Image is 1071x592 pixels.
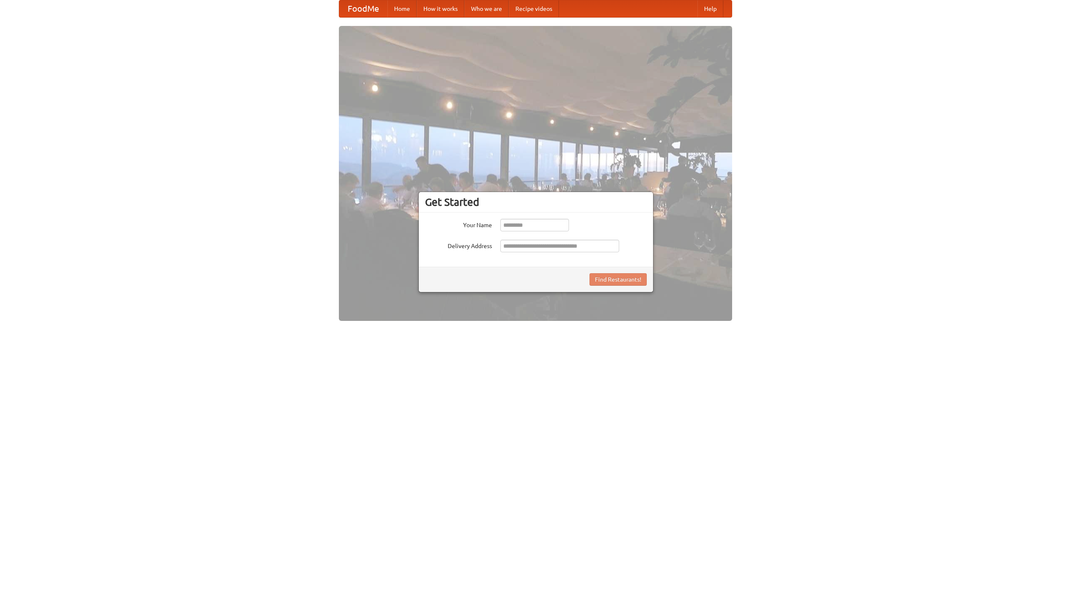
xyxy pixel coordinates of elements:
a: Who we are [464,0,509,17]
label: Your Name [425,219,492,229]
button: Find Restaurants! [589,273,647,286]
h3: Get Started [425,196,647,208]
a: Recipe videos [509,0,559,17]
a: Home [387,0,417,17]
a: How it works [417,0,464,17]
a: Help [697,0,723,17]
label: Delivery Address [425,240,492,250]
a: FoodMe [339,0,387,17]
